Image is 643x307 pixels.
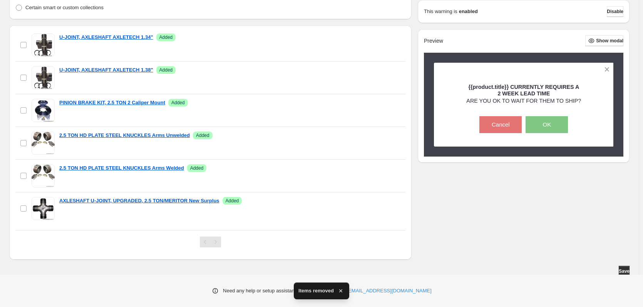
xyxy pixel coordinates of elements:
[468,84,579,90] strong: {{product.title}} CURRENTLY REQUIRES A
[159,34,173,40] span: Added
[466,97,581,105] p: ARE YOU OK TO WAIT FOR THEM TO SHIP?
[459,8,478,15] strong: enabled
[526,116,568,133] button: OK
[424,8,457,15] p: This warning is
[32,99,55,122] img: PINION BRAKE KIT, 2.5 TON 2 Caliper Mount
[424,38,443,44] h2: Preview
[159,67,173,73] span: Added
[298,287,334,295] span: Items removed
[59,197,219,205] a: AXLESHAFT U-JOINT, UPGRADED, 2.5 TON/MERITOR New Surplus
[190,165,204,171] span: Added
[32,197,55,220] img: AXLESHAFT U-JOINT, UPGRADED, 2.5 TON/MERITOR New Surplus
[32,165,55,187] img: 2.5 TON HD PLATE STEEL KNUCKLES Arms Welded
[59,132,190,139] a: 2.5 TON HD PLATE STEEL KNUCKLES Arms Unwelded
[32,132,55,154] img: 2.5 TON HD PLATE STEEL KNUCKLES Arms Unwelded
[607,8,623,15] span: Disable
[497,90,550,97] strong: 2 WEEK LEAD TIME
[585,35,623,46] button: Show modal
[619,268,630,274] span: Save
[59,66,153,74] a: U-JOINT, AXLESHAFT AXLETECH 1.38"
[59,164,184,172] a: 2.5 TON HD PLATE STEEL KNUCKLES Arms Welded
[171,100,185,106] span: Added
[347,287,432,295] a: [EMAIL_ADDRESS][DOMAIN_NAME]
[619,266,630,277] button: Save
[607,6,623,17] button: Disable
[200,237,221,247] nav: Pagination
[226,198,239,204] span: Added
[596,38,623,44] span: Show modal
[59,33,153,41] a: U-JOINT, AXLESHAFT AXLETECH 1.34"
[479,116,522,133] button: Cancel
[196,132,209,138] span: Added
[25,4,104,12] p: Certain smart or custom collections
[59,99,165,107] a: PINION BRAKE KIT, 2.5 TON 2 Caliper Mount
